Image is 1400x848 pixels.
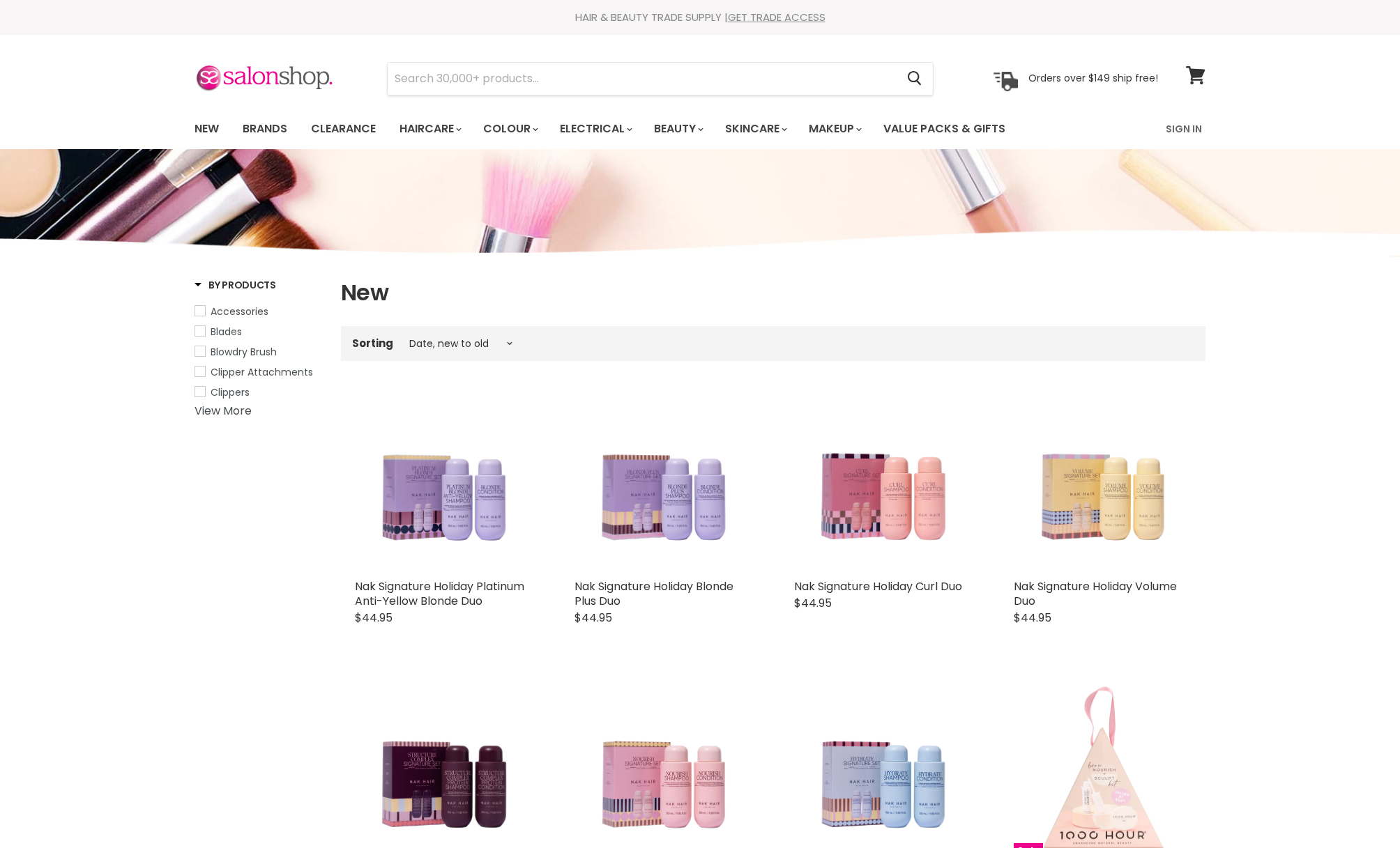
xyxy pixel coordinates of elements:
a: Value Packs & Gifts [873,114,1016,144]
a: Clipper Attachments [195,364,324,380]
a: Sign In [1157,114,1210,144]
span: $44.95 [1014,610,1051,626]
a: Blowdry Brush [195,344,324,360]
h1: New [341,278,1205,307]
a: New [184,114,229,144]
a: Blades [195,324,324,339]
img: Nak Signature Holiday Platinum Anti-Yellow Blonde Duo [355,394,533,572]
span: $44.95 [575,610,612,626]
span: Clippers [211,385,250,399]
a: Accessories [195,304,324,319]
span: $44.95 [355,610,393,626]
label: Sorting [352,337,393,349]
a: Brands [232,114,298,144]
a: Nak Signature Holiday Curl Duo [794,578,962,594]
a: Nak Signature Holiday Platinum Anti-Yellow Blonde Duo [355,578,524,609]
span: Blades [211,325,242,339]
a: Nak Signature Holiday Blonde Plus Duo [575,578,733,609]
a: Beauty [644,114,712,144]
iframe: Gorgias live chat messenger [1330,783,1386,834]
a: GET TRADE ACCESS [728,10,825,24]
a: Skincare [715,114,796,144]
a: Electrical [549,114,641,144]
h3: By Products [195,278,276,292]
a: Clippers [195,385,324,400]
a: View More [195,403,252,419]
nav: Main [177,109,1223,149]
a: Clearance [300,114,386,144]
img: Nak Signature Holiday Volume Duo [1014,394,1192,572]
span: $44.95 [794,595,832,611]
a: Makeup [798,114,870,144]
a: Haircare [389,114,470,144]
a: Nak Signature Holiday Volume Duo [1014,578,1177,609]
div: HAIR & BEAUTY TRADE SUPPLY | [177,10,1223,24]
button: Search [896,63,933,95]
span: Clipper Attachments [211,365,313,379]
form: Product [387,62,934,95]
input: Search [388,63,896,95]
a: Colour [473,114,547,144]
img: Nak Signature Holiday Blonde Plus Duo [575,394,752,572]
img: Nak Signature Holiday Curl Duo [794,394,972,572]
span: Blowdry Brush [211,345,277,359]
p: Orders over $149 ship free! [1028,72,1158,84]
ul: Main menu [184,109,1087,149]
span: Accessories [211,304,268,318]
